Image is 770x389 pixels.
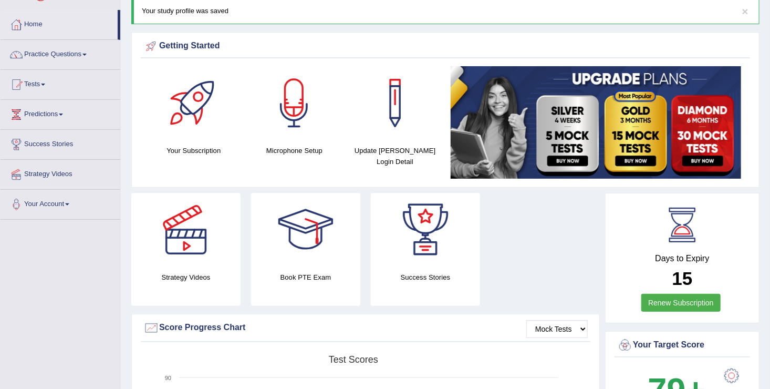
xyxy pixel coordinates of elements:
h4: Days to Expiry [617,254,747,263]
h4: Success Stories [371,272,480,283]
text: 90 [165,375,171,381]
h4: Microphone Setup [249,145,340,156]
h4: Strategy Videos [131,272,241,283]
a: Practice Questions [1,40,120,66]
img: small5.jpg [451,66,741,179]
a: Renew Subscription [641,294,721,312]
a: Predictions [1,100,120,126]
h4: Update [PERSON_NAME] Login Detail [350,145,440,167]
div: Getting Started [143,38,747,54]
a: Tests [1,70,120,96]
a: Your Account [1,190,120,216]
a: Strategy Videos [1,160,120,186]
a: Home [1,10,118,36]
button: × [742,6,748,17]
div: Your Target Score [617,337,747,353]
div: Score Progress Chart [143,320,588,336]
h4: Book PTE Exam [251,272,360,283]
a: Success Stories [1,130,120,156]
tspan: Test scores [329,354,378,365]
b: 15 [672,268,693,289]
h4: Your Subscription [149,145,239,156]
